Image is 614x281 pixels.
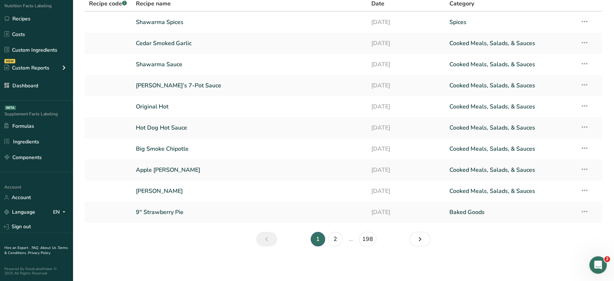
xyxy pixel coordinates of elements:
[136,162,363,178] a: Apple [PERSON_NAME]
[371,162,441,178] a: [DATE]
[449,78,571,93] a: Cooked Meals, Salads, & Sauces
[371,15,441,30] a: [DATE]
[371,120,441,135] a: [DATE]
[449,205,571,220] a: Baked Goods
[371,183,441,199] a: [DATE]
[371,36,441,51] a: [DATE]
[136,183,363,199] a: [PERSON_NAME]
[449,15,571,30] a: Spices
[371,141,441,157] a: [DATE]
[4,59,15,63] div: NEW
[136,15,363,30] a: Shawarma Spices
[4,245,68,256] a: Terms & Conditions .
[371,57,441,72] a: [DATE]
[256,232,277,246] a: Previous page
[449,183,571,199] a: Cooked Meals, Salads, & Sauces
[604,256,610,262] span: 2
[449,36,571,51] a: Cooked Meals, Salads, & Sauces
[4,245,30,250] a: Hire an Expert .
[449,141,571,157] a: Cooked Meals, Salads, & Sauces
[371,205,441,220] a: [DATE]
[4,64,49,72] div: Custom Reports
[136,78,363,93] a: [PERSON_NAME]’s 7-Pot Sauce
[40,245,58,250] a: About Us .
[136,99,363,114] a: Original Hot
[5,106,16,110] div: BETA
[136,36,363,51] a: Cedar Smoked Garlic
[371,99,441,114] a: [DATE]
[409,232,431,246] a: Next page
[4,206,35,218] a: Language
[449,162,571,178] a: Cooked Meals, Salads, & Sauces
[136,205,363,220] a: 9" Strawberry Pie
[328,232,343,246] a: Page 2.
[449,99,571,114] a: Cooked Meals, Salads, & Sauces
[371,78,441,93] a: [DATE]
[449,120,571,135] a: Cooked Meals, Salads, & Sauces
[28,250,51,256] a: Privacy Policy
[359,232,376,246] a: Page 198.
[32,245,40,250] a: FAQ .
[449,57,571,72] a: Cooked Meals, Salads, & Sauces
[136,120,363,135] a: Hot Dog Hot Sauce
[4,267,68,276] div: Powered By FoodLabelMaker © 2025 All Rights Reserved
[136,141,363,157] a: Big Smoke Chipotle
[589,256,607,274] iframe: Intercom live chat
[53,208,68,217] div: EN
[136,57,363,72] a: Shawarma Sauce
